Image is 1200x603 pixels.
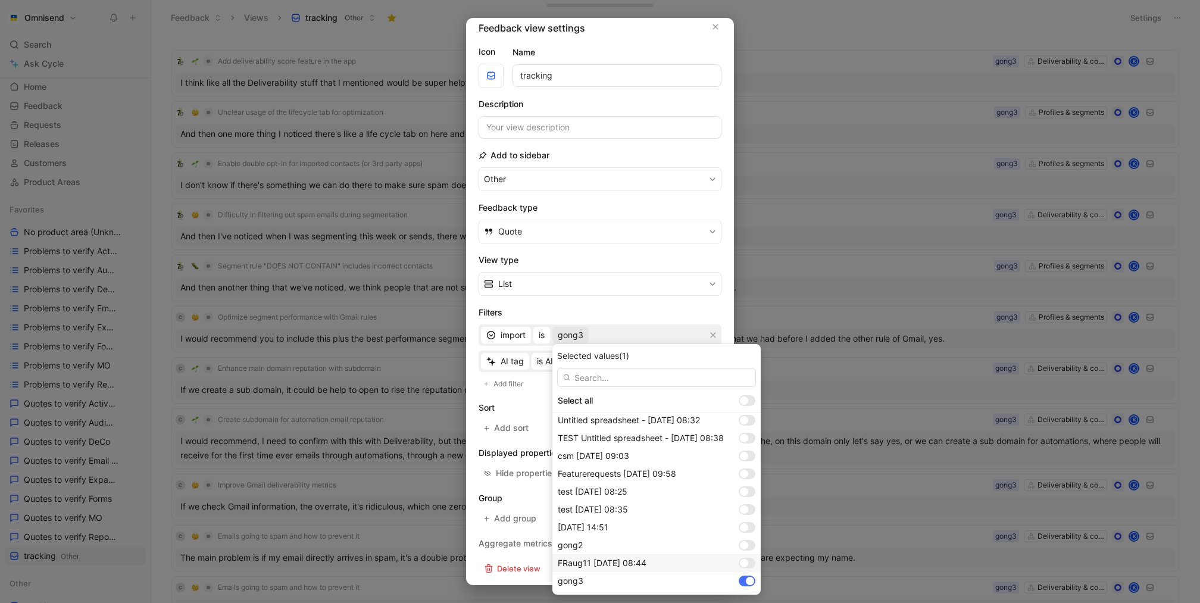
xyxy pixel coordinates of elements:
[558,433,724,443] span: TEST Untitled spreadsheet - [DATE] 08:38
[558,468,676,479] span: Featurerequests [DATE] 09:58
[558,451,629,461] span: csm [DATE] 09:03
[558,486,627,496] span: test [DATE] 08:25
[558,504,628,514] span: test [DATE] 08:35
[557,349,756,363] div: Selected values (1)
[557,368,756,387] input: Search...
[558,522,608,532] span: [DATE] 14:51
[558,558,646,568] span: FRaug11 [DATE] 08:44
[558,576,583,586] span: gong3
[558,415,700,425] span: Untitled spreadsheet - [DATE] 08:32
[558,393,734,408] div: Select all
[558,540,583,550] span: gong2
